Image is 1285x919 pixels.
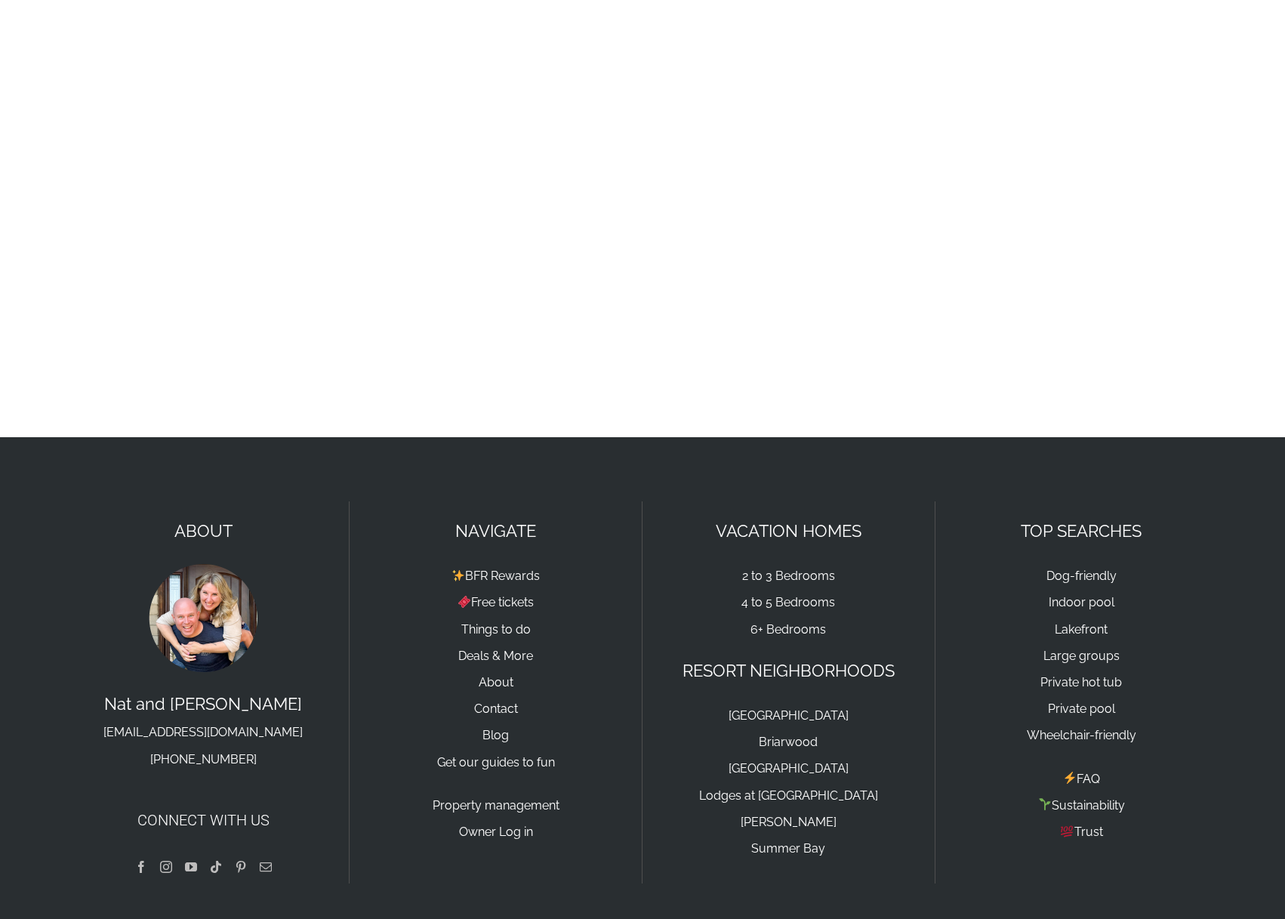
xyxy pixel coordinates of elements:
[437,755,555,769] a: Get our guides to fun
[1049,595,1114,609] a: Indoor pool
[103,725,303,739] a: [EMAIL_ADDRESS][DOMAIN_NAME]
[260,861,272,873] a: Mail
[750,622,826,637] a: 6+ Bedrooms
[146,561,260,674] img: Nat and Tyann
[451,569,540,583] a: BFR Rewards
[150,752,257,766] a: [PHONE_NUMBER]
[759,735,818,749] a: Briarwood
[741,815,837,829] a: [PERSON_NAME]
[1064,772,1076,784] img: ⚡️
[1060,825,1102,839] a: Trust
[452,569,464,581] img: ✨
[365,518,627,544] p: NAVIGATE
[729,761,849,776] a: [GEOGRAPHIC_DATA]
[479,675,513,689] a: About
[658,658,920,684] p: RESORT NEIGHBORHOODS
[751,841,825,856] a: Summer Bay
[1055,622,1108,637] a: Lakefront
[459,825,533,839] a: Owner Log in
[741,595,835,609] a: 4 to 5 Bedrooms
[474,702,518,716] a: Contact
[1040,675,1122,689] a: Private hot tub
[458,649,533,663] a: Deals & More
[1061,825,1073,837] img: 💯
[1048,702,1115,716] a: Private pool
[1063,772,1100,786] a: FAQ
[742,569,835,583] a: 2 to 3 Bedrooms
[185,861,197,873] a: YouTube
[210,861,222,873] a: Tiktok
[235,861,247,873] a: Pinterest
[1038,798,1125,813] a: Sustainability
[951,518,1213,544] p: TOP SEARCHES
[1046,569,1117,583] a: Dog-friendly
[458,596,470,608] img: 🎟️
[72,518,334,544] p: ABOUT
[1027,728,1136,742] a: Wheelchair-friendly
[433,798,559,813] a: Property management
[658,518,920,544] p: VACATION HOMES
[458,595,534,609] a: Free tickets
[729,708,849,723] a: [GEOGRAPHIC_DATA]
[72,809,334,831] h4: Connect with us
[461,622,531,637] a: Things to do
[699,788,878,803] a: Lodges at [GEOGRAPHIC_DATA]
[160,861,172,873] a: Instagram
[1039,798,1051,810] img: 🌱
[1043,649,1120,663] a: Large groups
[72,691,334,771] p: Nat and [PERSON_NAME]
[482,728,509,742] a: Blog
[135,861,147,873] a: Facebook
